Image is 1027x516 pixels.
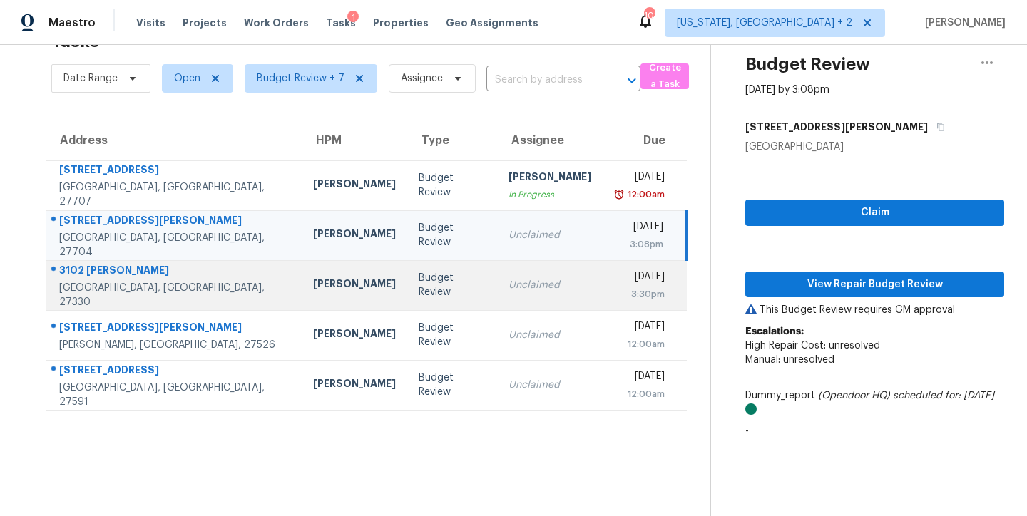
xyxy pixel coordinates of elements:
[745,424,1004,438] p: -
[183,16,227,30] span: Projects
[928,114,947,140] button: Copy Address
[373,16,429,30] span: Properties
[509,378,591,392] div: Unclaimed
[919,16,1006,30] span: [PERSON_NAME]
[48,16,96,30] span: Maestro
[313,227,396,244] div: [PERSON_NAME]
[745,120,928,134] h5: [STREET_ADDRESS][PERSON_NAME]
[640,63,689,89] button: Create a Task
[648,60,682,93] span: Create a Task
[745,303,1004,317] p: This Budget Review requires GM approval
[614,387,665,401] div: 12:00am
[59,363,290,381] div: [STREET_ADDRESS]
[419,221,486,249] div: Budget Review
[313,376,396,394] div: [PERSON_NAME]
[313,277,396,294] div: [PERSON_NAME]
[257,71,344,86] span: Budget Review + 7
[59,338,290,352] div: [PERSON_NAME], [GEOGRAPHIC_DATA], 27526
[614,319,665,337] div: [DATE]
[174,71,200,86] span: Open
[745,140,1004,154] div: [GEOGRAPHIC_DATA]
[509,187,591,202] div: In Progress
[509,170,591,187] div: [PERSON_NAME]
[509,278,591,292] div: Unclaimed
[614,170,665,187] div: [DATE]
[407,120,497,160] th: Type
[614,337,665,351] div: 12:00am
[745,200,1004,226] button: Claim
[614,287,665,301] div: 3:30pm
[347,11,359,25] div: 1
[509,328,591,342] div: Unclaimed
[419,371,486,399] div: Budget Review
[313,326,396,344] div: [PERSON_NAME]
[446,16,538,30] span: Geo Assignments
[302,120,407,160] th: HPM
[244,16,309,30] span: Work Orders
[59,320,290,338] div: [STREET_ADDRESS][PERSON_NAME]
[745,326,804,336] b: Escalations:
[63,71,118,86] span: Date Range
[603,120,687,160] th: Due
[419,171,486,200] div: Budget Review
[613,187,625,202] img: Overdue Alarm Icon
[757,204,993,222] span: Claim
[59,180,290,209] div: [GEOGRAPHIC_DATA], [GEOGRAPHIC_DATA], 27707
[614,369,665,387] div: [DATE]
[745,355,834,365] span: Manual: unresolved
[625,187,665,202] div: 12:00am
[745,272,1004,298] button: View Repair Budget Review
[59,381,290,409] div: [GEOGRAPHIC_DATA], [GEOGRAPHIC_DATA], 27591
[745,83,829,97] div: [DATE] by 3:08pm
[46,120,302,160] th: Address
[401,71,443,86] span: Assignee
[51,34,99,48] h2: Tasks
[644,9,654,23] div: 101
[757,276,993,294] span: View Repair Budget Review
[326,18,356,28] span: Tasks
[136,16,165,30] span: Visits
[614,220,663,237] div: [DATE]
[419,321,486,349] div: Budget Review
[59,263,290,281] div: 3102 [PERSON_NAME]
[497,120,603,160] th: Assignee
[677,16,852,30] span: [US_STATE], [GEOGRAPHIC_DATA] + 2
[419,271,486,299] div: Budget Review
[745,57,870,71] h2: Budget Review
[893,391,994,401] i: scheduled for: [DATE]
[622,71,642,91] button: Open
[59,213,290,231] div: [STREET_ADDRESS][PERSON_NAME]
[59,281,290,309] div: [GEOGRAPHIC_DATA], [GEOGRAPHIC_DATA], 27330
[818,391,890,401] i: (Opendoor HQ)
[313,177,396,195] div: [PERSON_NAME]
[614,237,663,252] div: 3:08pm
[745,388,1004,417] div: Dummy_report
[59,162,290,180] div: [STREET_ADDRESS]
[486,69,601,91] input: Search by address
[509,228,591,242] div: Unclaimed
[59,231,290,259] div: [GEOGRAPHIC_DATA], [GEOGRAPHIC_DATA], 27704
[745,341,880,351] span: High Repair Cost: unresolved
[614,269,665,287] div: [DATE]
